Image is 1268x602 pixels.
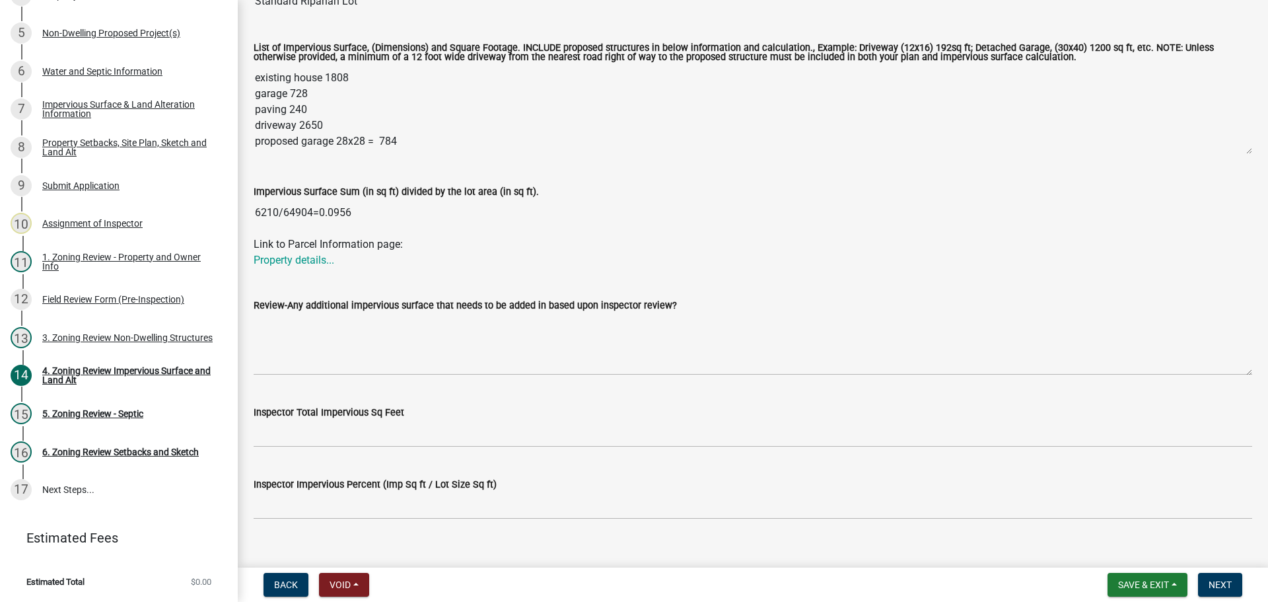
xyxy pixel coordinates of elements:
[26,578,85,586] span: Estimated Total
[264,573,308,597] button: Back
[11,479,32,500] div: 17
[254,188,539,197] label: Impervious Surface Sum (in sq ft) divided by the lot area (in sq ft).
[11,403,32,424] div: 15
[11,137,32,158] div: 8
[254,408,404,418] label: Inspector Total Impervious Sq Feet
[11,61,32,82] div: 6
[42,447,199,457] div: 6. Zoning Review Setbacks and Sketch
[11,289,32,310] div: 12
[1118,580,1169,590] span: Save & Exit
[42,366,217,385] div: 4. Zoning Review Impervious Surface and Land Alt
[42,252,217,271] div: 1. Zoning Review - Property and Owner Info
[11,251,32,272] div: 11
[1108,573,1187,597] button: Save & Exit
[42,100,217,118] div: Impervious Surface & Land Alteration Information
[330,580,351,590] span: Void
[11,22,32,44] div: 5
[254,480,497,490] label: Inspector Impervious Percent (Imp Sq ft / Lot Size Sq ft)
[1198,573,1242,597] button: Next
[11,441,32,463] div: 16
[11,327,32,348] div: 13
[254,65,1252,155] textarea: existing house 1808 garage 728 paving 240 driveway 2650 proposed garage 28x28 = 784
[42,409,143,418] div: 5. Zoning Review - Septic
[11,213,32,234] div: 10
[42,181,120,190] div: Submit Application
[1209,580,1232,590] span: Next
[42,28,180,38] div: Non-Dwelling Proposed Project(s)
[254,254,334,266] a: Property details...
[254,237,1252,268] div: Link to Parcel Information page:
[11,98,32,120] div: 7
[42,295,184,304] div: Field Review Form (Pre-Inspection)
[254,44,1252,63] label: List of Impervious Surface, (Dimensions) and Square Footage. INCLUDE proposed structures in below...
[11,365,32,386] div: 14
[319,573,369,597] button: Void
[274,580,298,590] span: Back
[42,219,143,228] div: Assignment of Inspector
[42,138,217,157] div: Property Setbacks, Site Plan, Sketch and Land Alt
[42,67,162,76] div: Water and Septic Information
[191,578,211,586] span: $0.00
[254,301,677,311] label: Review-Any additional impervious surface that needs to be added in based upon inspector review?
[42,333,213,342] div: 3. Zoning Review Non-Dwelling Structures
[11,525,217,551] a: Estimated Fees
[11,175,32,196] div: 9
